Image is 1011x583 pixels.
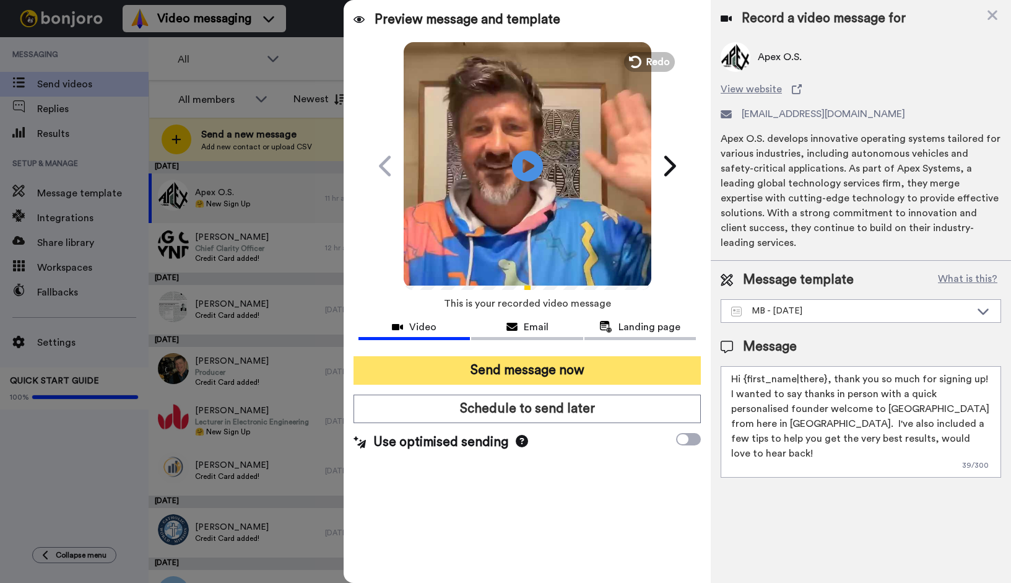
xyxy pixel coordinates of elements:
[721,82,782,97] span: View website
[743,271,854,289] span: Message template
[524,320,549,335] span: Email
[934,271,1001,289] button: What is this?
[743,338,797,356] span: Message
[618,320,680,335] span: Landing page
[444,290,611,317] span: This is your recorded video message
[354,395,701,423] button: Schedule to send later
[742,107,905,121] span: [EMAIL_ADDRESS][DOMAIN_NAME]
[373,433,508,452] span: Use optimised sending
[731,307,742,317] img: Message-temps.svg
[721,82,1001,97] a: View website
[721,366,1001,478] textarea: Hi {first_name|there}, thank you so much for signing up! I wanted to say thanks in person with a ...
[409,320,436,335] span: Video
[731,305,971,317] div: MB - [DATE]
[354,356,701,385] button: Send message now
[721,131,1001,250] div: Apex O.S. develops innovative operating systems tailored for various industries, including autono...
